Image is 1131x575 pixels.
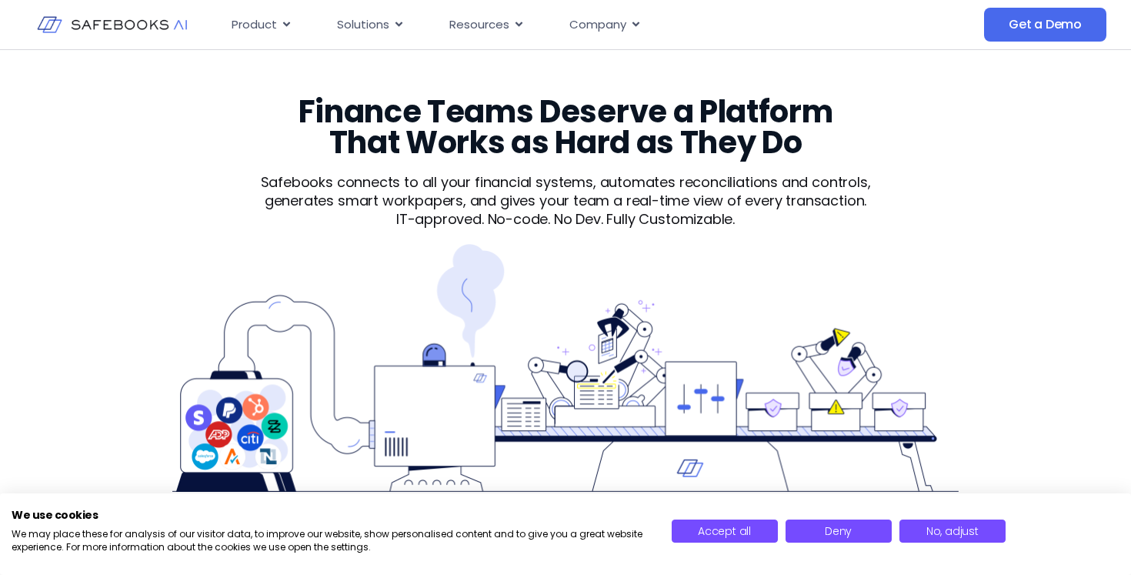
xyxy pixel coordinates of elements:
[899,520,1006,543] button: Adjust cookie preferences
[219,10,861,40] nav: Menu
[172,244,959,492] img: Product 1
[232,16,277,34] span: Product
[12,528,649,554] p: We may place these for analysis of our visitor data, to improve our website, show personalised co...
[337,16,389,34] span: Solutions
[1009,17,1082,32] span: Get a Demo
[926,523,979,539] span: No, adjust
[233,210,897,229] p: IT-approved. No-code. No Dev. Fully Customizable.
[984,8,1106,42] a: Get a Demo
[449,16,509,34] span: Resources
[233,173,897,210] p: Safebooks connects to all your financial systems, automates reconciliations and controls, generat...
[219,10,861,40] div: Menu Toggle
[786,520,892,543] button: Deny all cookies
[672,520,778,543] button: Accept all cookies
[698,523,751,539] span: Accept all
[569,16,626,34] span: Company
[12,508,649,522] h2: We use cookies
[269,96,862,158] h3: Finance Teams Deserve a Platform That Works as Hard as They Do
[825,523,852,539] span: Deny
